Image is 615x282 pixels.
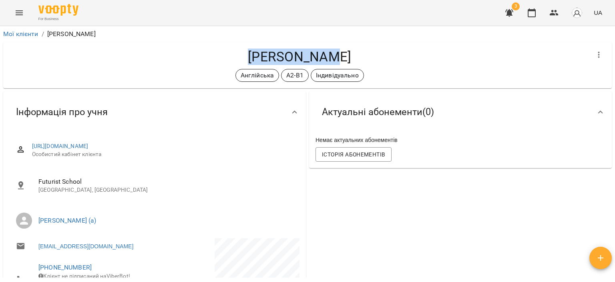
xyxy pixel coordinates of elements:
span: 3 [512,2,520,10]
li: / [42,29,44,39]
div: Немає актуальних абонементів [314,134,607,146]
a: Мої клієнти [3,30,38,38]
span: For Business [38,16,78,22]
p: [GEOGRAPHIC_DATA], [GEOGRAPHIC_DATA] [38,186,293,194]
p: Індивідуально [316,71,359,80]
div: Актуальні абонементи(0) [309,91,612,133]
img: avatar_s.png [571,7,583,18]
a: [URL][DOMAIN_NAME] [32,143,88,149]
img: Voopty Logo [38,4,78,16]
button: Menu [10,3,29,22]
div: Індивідуально [311,69,364,82]
p: А2-В1 [286,71,303,80]
h4: [PERSON_NAME] [10,49,589,65]
span: UA [594,8,602,17]
span: Інформація про учня [16,106,108,118]
p: [PERSON_NAME] [47,29,96,39]
button: Історія абонементів [316,147,392,162]
button: UA [591,5,605,20]
a: [EMAIL_ADDRESS][DOMAIN_NAME] [38,242,133,250]
p: Англійська [241,71,274,80]
span: Futurist School [38,177,293,187]
span: Клієнт не підписаний на ViberBot! [38,273,130,279]
span: Особистий кабінет клієнта [32,150,293,158]
a: [PERSON_NAME] (а) [38,217,96,224]
nav: breadcrumb [3,29,612,39]
a: [PHONE_NUMBER] [38,264,92,271]
span: Актуальні абонементи ( 0 ) [322,106,434,118]
div: Англійська [235,69,279,82]
div: Інформація про учня [3,91,306,133]
div: А2-В1 [281,69,309,82]
span: Історія абонементів [322,150,385,159]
